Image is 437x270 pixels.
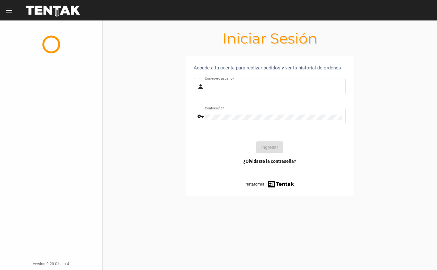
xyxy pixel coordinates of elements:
h1: Iniciar Sesión [102,33,437,44]
img: tentak-firm.png [267,180,295,188]
div: version 0.20.0-beta.4 [5,261,97,267]
a: ¿Olvidaste la contraseña? [243,158,296,164]
mat-icon: vpn_key [197,113,205,120]
mat-icon: person [197,83,205,91]
span: Plataforma [245,181,264,187]
a: Plataforma [245,180,295,188]
mat-icon: menu [5,7,13,14]
div: Accede a tu cuenta para realizar pedidos y ver tu historial de ordenes [194,64,346,72]
button: Ingresar [256,141,283,153]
